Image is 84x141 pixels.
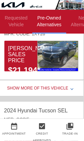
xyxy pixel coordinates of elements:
li: Pre-Owned Alternatives [32,10,66,34]
a: collections_bookmark [56,122,84,130]
span: MFR. CODE: [4,117,31,122]
a: Appointment [2,132,26,135]
a: Trade-In [62,132,78,135]
div: [PERSON_NAME] Sales Price [8,44,37,65]
a: check_box [28,122,56,130]
div: 2024 Hyundai Tucson [4,105,56,116]
strong: $21,194* [8,66,40,75]
div: SEL [57,105,68,116]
